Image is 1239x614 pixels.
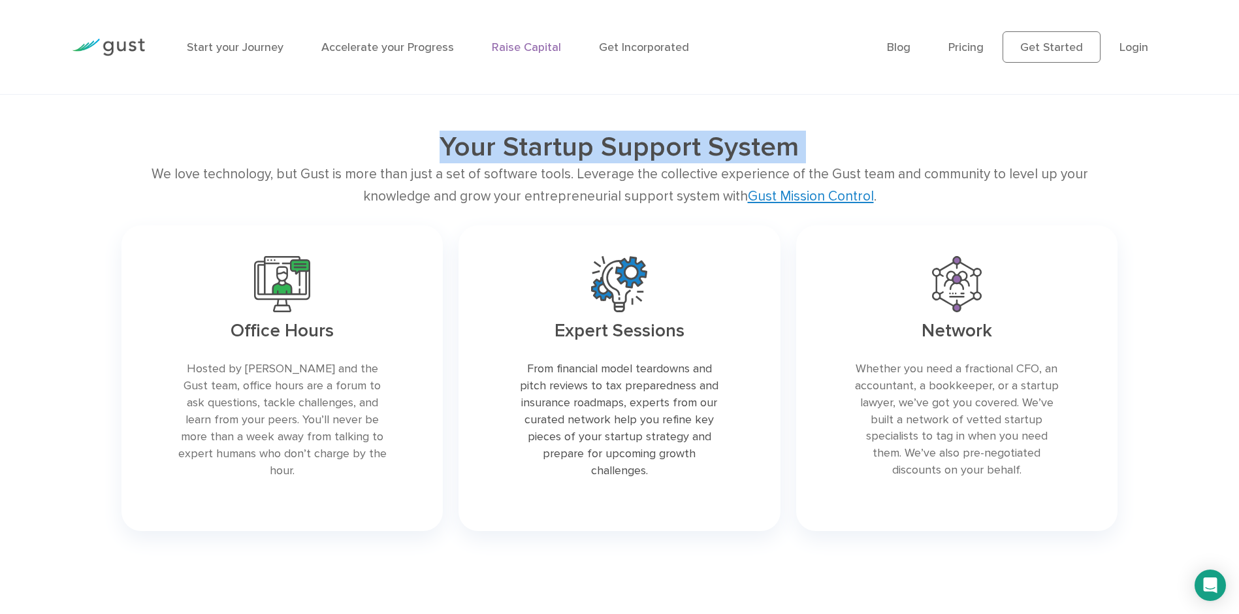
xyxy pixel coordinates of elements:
[748,188,874,204] a: Gust Mission Control
[599,40,689,54] a: Get Incorporated
[221,131,1018,163] h2: Your Startup Support System
[887,40,910,54] a: Blog
[321,40,454,54] a: Accelerate your Progress
[187,40,283,54] a: Start your Journey
[1003,31,1101,63] a: Get Started
[121,163,1118,207] div: We love technology, but Gust is more than just a set of software tools. Leverage the collective e...
[1004,462,1239,614] iframe: Chat Widget
[492,40,561,54] a: Raise Capital
[1119,40,1148,54] a: Login
[72,39,145,56] img: Gust Logo
[948,40,984,54] a: Pricing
